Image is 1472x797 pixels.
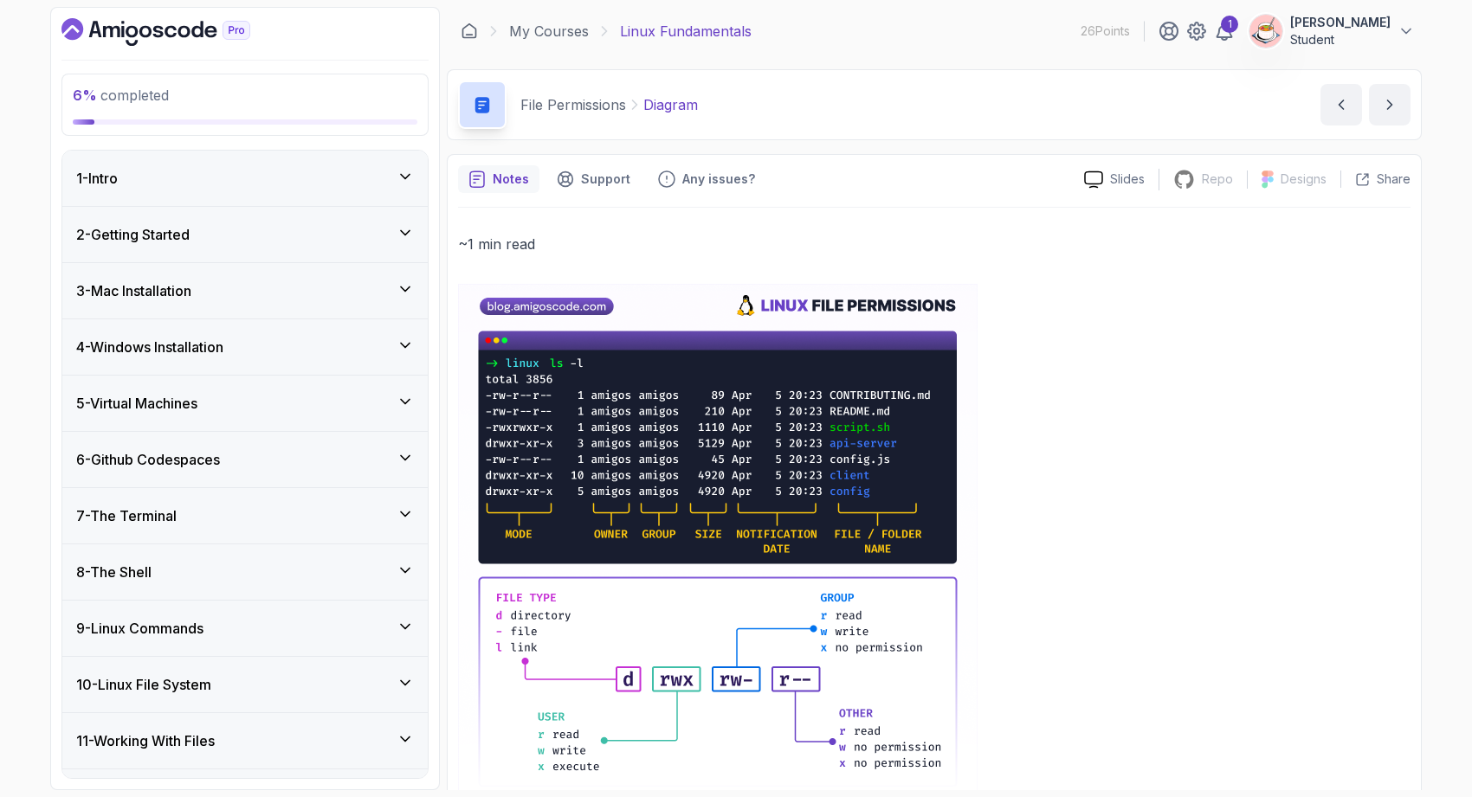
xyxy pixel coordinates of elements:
[682,170,755,188] p: Any issues?
[62,601,428,656] button: 9-Linux Commands
[1214,21,1235,42] a: 1
[28,45,42,59] img: website_grey.svg
[76,224,190,245] h3: 2 - Getting Started
[62,488,428,543] button: 7-The Terminal
[1249,14,1415,48] button: user profile image[PERSON_NAME]Student
[546,165,641,193] button: Support button
[73,87,97,104] span: 6 %
[1281,170,1327,188] p: Designs
[620,21,752,42] p: Linux Fundamentals
[458,232,1411,256] p: ~1 min read
[1110,170,1145,188] p: Slides
[520,94,626,115] p: File Permissions
[1249,15,1282,48] img: user profile image
[73,87,169,104] span: completed
[194,102,286,113] div: Keywords by Traffic
[1221,16,1238,33] div: 1
[1070,170,1159,189] a: Slides
[76,562,152,582] h3: 8 - The Shell
[581,170,630,188] p: Support
[62,544,428,600] button: 8-The Shell
[50,100,64,114] img: tab_domain_overview_orange.svg
[62,319,428,375] button: 4-Windows Installation
[76,505,177,526] h3: 7 - The Terminal
[28,28,42,42] img: logo_orange.svg
[76,449,220,470] h3: 6 - Github Codespaces
[1320,84,1362,125] button: previous content
[76,618,203,639] h3: 9 - Linux Commands
[1369,84,1411,125] button: next content
[1377,170,1411,188] p: Share
[62,657,428,712] button: 10-Linux File System
[1202,170,1233,188] p: Repo
[648,165,765,193] button: Feedback button
[493,170,529,188] p: Notes
[76,168,118,189] h3: 1 - Intro
[1290,14,1391,31] p: [PERSON_NAME]
[62,207,428,262] button: 2-Getting Started
[62,263,428,318] button: 3-Mac Installation
[76,393,197,414] h3: 5 - Virtual Machines
[62,376,428,431] button: 5-Virtual Machines
[45,45,190,59] div: Domain: [DOMAIN_NAME]
[62,432,428,487] button: 6-Github Codespaces
[76,280,191,301] h3: 3 - Mac Installation
[62,713,428,768] button: 11-Working With Files
[69,102,155,113] div: Domain Overview
[61,18,290,46] a: Dashboard
[461,22,478,40] a: Dashboard
[48,28,85,42] div: v 4.0.25
[62,151,428,206] button: 1-Intro
[1340,170,1411,188] button: Share
[458,165,539,193] button: notes button
[643,94,698,115] p: Diagram
[1290,31,1391,48] p: Student
[175,100,189,114] img: tab_keywords_by_traffic_grey.svg
[76,730,215,751] h3: 11 - Working With Files
[76,674,211,695] h3: 10 - Linux File System
[76,337,223,357] h3: 4 - Windows Installation
[509,21,589,42] a: My Courses
[1081,22,1130,40] p: 26 Points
